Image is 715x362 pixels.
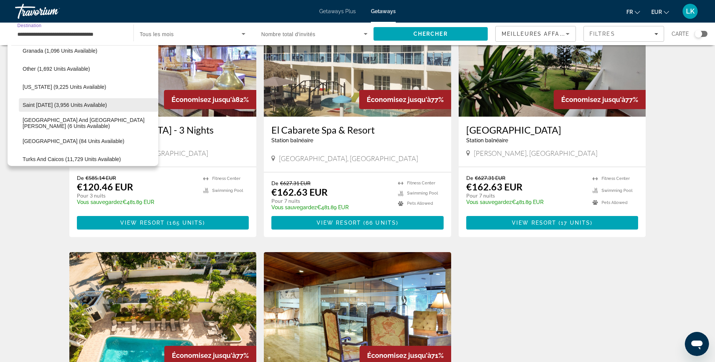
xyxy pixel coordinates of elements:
[271,198,390,204] p: Pour 7 nuits
[466,181,522,192] p: €162.63 EUR
[407,181,435,186] span: Fitness Center
[651,6,669,17] button: Change currency
[17,30,124,39] input: Select destination
[17,23,41,28] span: Destination
[359,90,451,109] div: 77%
[120,220,165,226] span: View Resort
[19,80,158,94] button: Select destination: Puerto Rico (9,225 units available)
[561,220,590,226] span: 17 units
[672,29,689,39] span: Carte
[374,27,488,41] button: Search
[77,199,122,205] span: Vous sauvegardez
[466,124,638,135] a: [GEOGRAPHIC_DATA]
[23,117,155,129] span: [GEOGRAPHIC_DATA] and [GEOGRAPHIC_DATA][PERSON_NAME] (6 units available)
[466,216,638,230] button: View Resort(17 units)
[583,26,664,42] button: Filters
[8,41,158,166] div: Destination options
[86,175,116,181] span: €585.14 EUR
[466,199,512,205] span: Vous sauvegardez
[512,220,556,226] span: View Resort
[466,137,508,143] span: Station balnéaire
[171,96,236,103] span: Économisez jusqu'à
[140,31,174,37] span: Tous les mois
[475,175,505,181] span: €627.31 EUR
[23,48,97,54] span: Granada (1,096 units available)
[271,180,278,186] span: De
[626,6,640,17] button: Change language
[271,124,444,135] a: El Cabarete Spa & Resort
[23,156,121,162] span: Turks and Caicos (11,729 units available)
[261,31,315,37] span: Nombre total d'invités
[686,8,695,15] span: LK
[361,220,398,226] span: ( )
[554,90,646,109] div: 77%
[19,134,158,148] button: Select destination: Trinidad and Tobago (84 units available)
[589,31,615,37] span: Filtres
[474,149,597,157] span: [PERSON_NAME], [GEOGRAPHIC_DATA]
[172,351,236,359] span: Économisez jusqu'à
[77,216,249,230] button: View Resort(165 units)
[271,216,444,230] button: View Resort(66 units)
[466,199,585,205] p: €481.89 EUR
[561,96,625,103] span: Économisez jusqu'à
[280,180,311,186] span: €627.31 EUR
[23,66,90,72] span: Other (1,692 units available)
[77,181,133,192] p: €120.46 EUR
[651,9,662,15] span: EUR
[317,220,361,226] span: View Resort
[413,31,448,37] span: Chercher
[371,8,396,14] a: Getaways
[319,8,356,14] a: Getaways Plus
[164,90,256,109] div: 82%
[19,116,158,130] button: Select destination: Sint Maarten and Saint Martin (6 units available)
[556,220,593,226] span: ( )
[271,204,390,210] p: €481.89 EUR
[165,220,205,226] span: ( )
[212,176,240,181] span: Fitness Center
[466,175,473,181] span: De
[271,137,313,143] span: Station balnéaire
[367,96,431,103] span: Économisez jusqu'à
[77,199,196,205] p: €481.89 EUR
[23,84,106,90] span: [US_STATE] (9,225 units available)
[23,138,124,144] span: [GEOGRAPHIC_DATA] (84 units available)
[19,98,158,112] button: Select destination: Saint Lucia (3,956 units available)
[502,29,570,38] mat-select: Sort by
[626,9,633,15] span: fr
[367,351,431,359] span: Économisez jusqu'à
[466,192,585,199] p: Pour 7 nuits
[212,188,243,193] span: Swimming Pool
[77,124,249,135] a: [GEOGRAPHIC_DATA] - 3 Nights
[271,204,317,210] span: Vous sauvegardez
[23,102,107,108] span: Saint [DATE] (3,956 units available)
[680,3,700,19] button: User Menu
[279,154,418,163] span: [GEOGRAPHIC_DATA], [GEOGRAPHIC_DATA]
[77,192,196,199] p: Pour 3 nuits
[407,201,433,206] span: Pets Allowed
[602,200,628,205] span: Pets Allowed
[685,332,709,356] iframe: Button to launch messaging window
[15,2,90,21] a: Travorium
[19,62,158,76] button: Select destination: Other (1,692 units available)
[366,220,396,226] span: 66 units
[602,176,630,181] span: Fitness Center
[19,152,158,166] button: Select destination: Turks and Caicos (11,729 units available)
[271,186,328,198] p: €162.63 EUR
[169,220,203,226] span: 165 units
[602,188,632,193] span: Swimming Pool
[19,44,158,58] button: Select destination: Granada (1,096 units available)
[502,31,574,37] span: Meilleures affaires
[77,175,84,181] span: De
[407,191,438,196] span: Swimming Pool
